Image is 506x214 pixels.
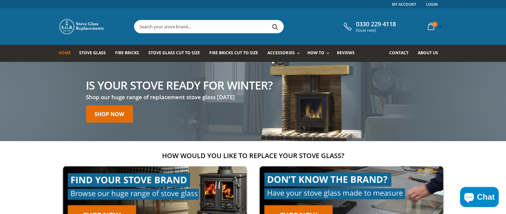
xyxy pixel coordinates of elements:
[86,105,133,122] a: Shop now
[209,50,258,56] span: Fire Bricks Cut To Size
[389,50,409,56] span: Contact
[134,20,358,33] input: Search your stove brand...
[432,22,437,27] span: 1
[389,45,414,62] a: Contact
[356,21,396,28] span: 0330 229 4118
[418,50,438,56] span: About us
[59,151,448,160] h2: How would you like to replace your stove glass?
[59,45,76,62] a: Home
[342,21,396,33] a: 0330 229 4118 (local rate)
[148,45,205,62] a: Stove Glass Cut To Size
[59,18,105,35] img: Stove Glass Replacement
[267,45,303,62] a: Accessories
[86,79,272,91] h2: Is your stove ready for winter?
[79,45,111,62] a: Stove Glass
[268,20,283,33] button: Search
[115,50,139,56] span: Fire Bricks
[59,50,71,56] span: Home
[458,187,501,209] inbox-online-store-chat: Shopify online store chat
[418,45,443,62] a: About us
[267,50,294,56] span: Accessories
[86,93,272,101] h3: Shop our huge range of replacement stove glass [DATE]
[307,45,333,62] a: How To
[148,50,200,56] span: Stove Glass Cut To Size
[209,45,263,62] a: Fire Bricks Cut To Size
[79,50,106,56] span: Stove Glass
[337,45,360,62] a: Reviews
[115,45,144,62] a: Fire Bricks
[356,28,396,33] span: (local rate)
[425,20,443,33] a: 1
[337,50,355,56] span: Reviews
[307,50,324,56] span: How To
